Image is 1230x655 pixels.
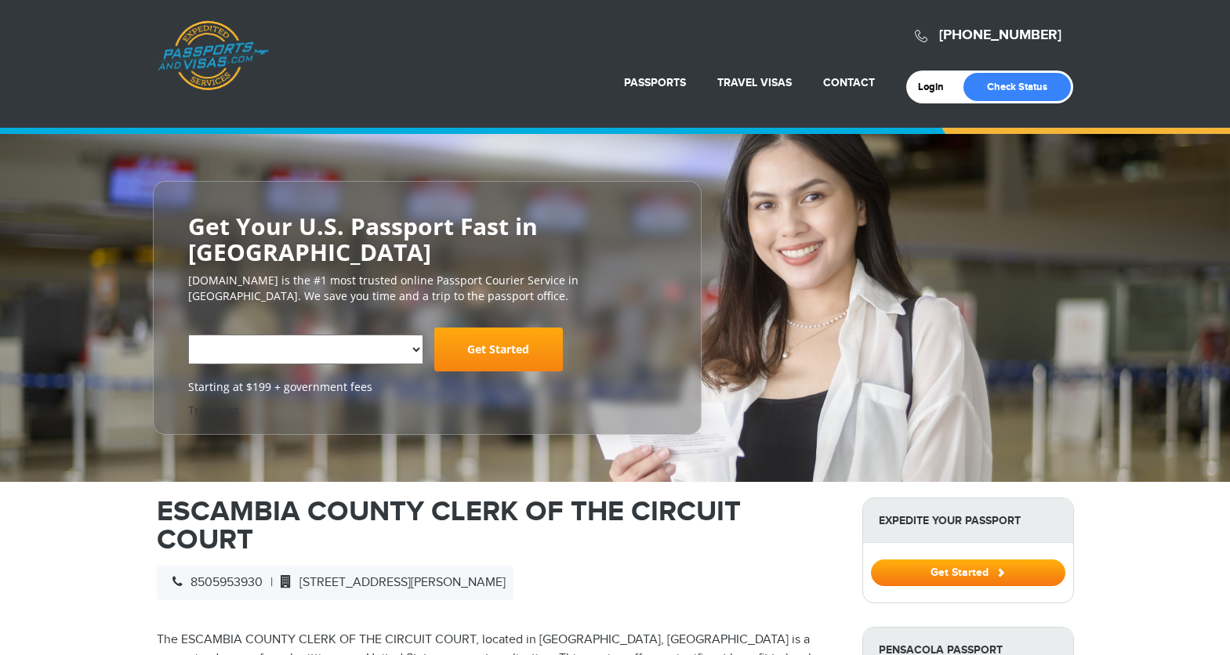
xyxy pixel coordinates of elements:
button: Get Started [871,559,1065,586]
a: Contact [823,76,875,89]
h2: Get Your U.S. Passport Fast in [GEOGRAPHIC_DATA] [188,213,666,265]
a: Trustpilot [188,403,239,418]
span: 8505953930 [165,575,263,590]
a: Travel Visas [717,76,792,89]
h1: ESCAMBIA COUNTY CLERK OF THE CIRCUIT COURT [157,498,839,554]
a: Passports & [DOMAIN_NAME] [158,20,269,91]
a: Login [918,81,955,93]
a: Get Started [871,566,1065,578]
a: Check Status [963,73,1071,101]
span: [STREET_ADDRESS][PERSON_NAME] [273,575,506,590]
a: Passports [624,76,686,89]
p: [DOMAIN_NAME] is the #1 most trusted online Passport Courier Service in [GEOGRAPHIC_DATA]. We sav... [188,273,666,304]
span: Starting at $199 + government fees [188,379,666,395]
div: | [157,566,513,600]
a: [PHONE_NUMBER] [939,27,1061,44]
a: Get Started [434,327,563,371]
strong: Expedite Your Passport [863,498,1073,543]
